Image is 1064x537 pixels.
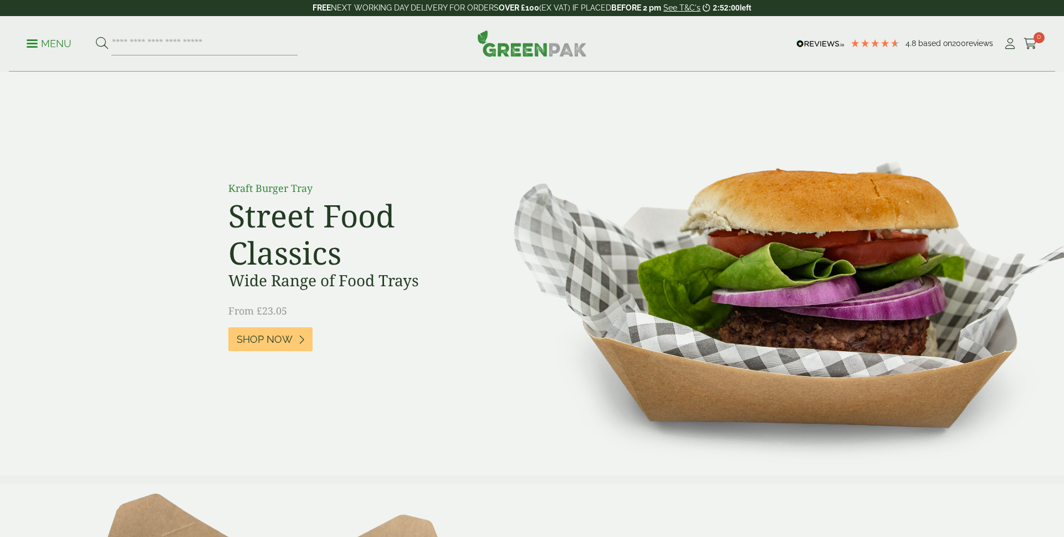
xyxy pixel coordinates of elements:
[228,327,313,351] a: Shop Now
[966,39,993,48] span: reviews
[850,38,900,48] div: 4.79 Stars
[1003,38,1017,49] i: My Account
[228,304,287,317] span: From £23.05
[479,72,1064,475] img: Street Food Classics
[237,333,293,346] span: Shop Now
[1024,38,1037,49] i: Cart
[27,37,71,50] p: Menu
[27,37,71,48] a: Menu
[228,271,478,290] h3: Wide Range of Food Trays
[1034,32,1045,43] span: 0
[952,39,966,48] span: 200
[313,3,331,12] strong: FREE
[740,3,751,12] span: left
[1024,36,1037,52] a: 0
[796,40,845,48] img: REVIEWS.io
[918,39,952,48] span: Based on
[713,3,739,12] span: 2:52:00
[663,3,700,12] a: See T&C's
[499,3,539,12] strong: OVER £100
[477,30,587,57] img: GreenPak Supplies
[906,39,918,48] span: 4.8
[611,3,661,12] strong: BEFORE 2 pm
[228,197,478,271] h2: Street Food Classics
[228,181,478,196] p: Kraft Burger Tray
